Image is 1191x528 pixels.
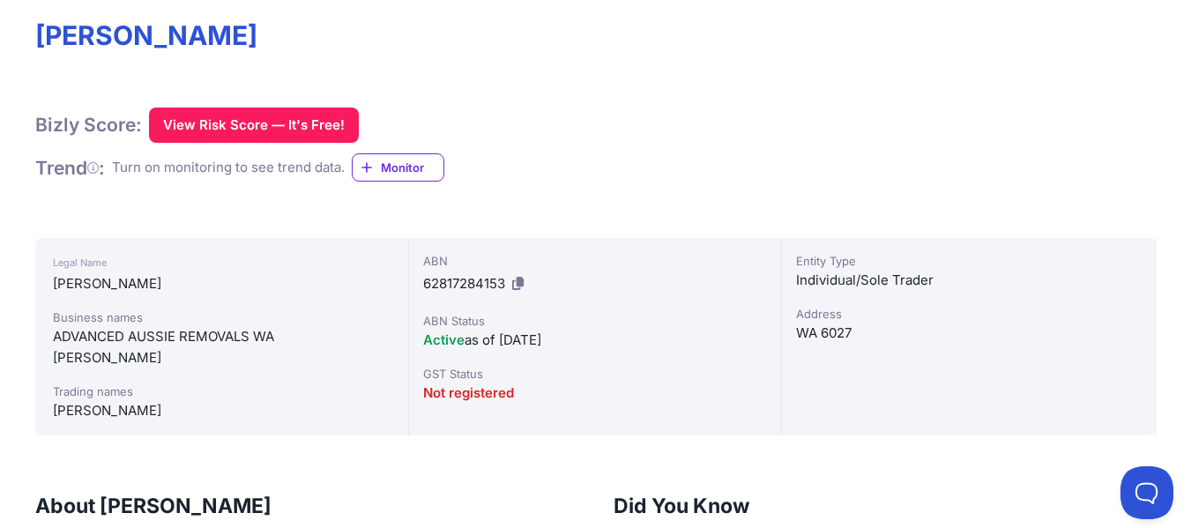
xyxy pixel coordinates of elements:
h1: Trend : [35,156,105,180]
div: Legal Name [53,252,391,273]
div: Business names [53,309,391,326]
div: ABN [423,252,768,270]
div: Individual/Sole Trader [796,270,1141,291]
div: as of [DATE] [423,330,768,351]
span: 62817284153 [423,275,505,292]
h3: About [PERSON_NAME] [35,492,578,520]
h1: Bizly Score: [35,113,142,137]
h1: [PERSON_NAME] [35,19,1156,51]
div: Entity Type [796,252,1141,270]
div: Address [796,305,1141,323]
iframe: Toggle Customer Support [1120,466,1173,519]
div: GST Status [423,365,768,383]
span: Monitor [381,159,443,176]
button: View Risk Score — It's Free! [149,108,359,143]
div: ABN Status [423,312,768,330]
span: Active [423,331,465,348]
div: Trading names [53,383,391,400]
a: Monitor [352,153,444,182]
h3: Did You Know [614,492,1157,520]
div: [PERSON_NAME] [53,347,391,368]
div: ADVANCED AUSSIE REMOVALS WA [53,326,391,347]
div: WA 6027 [796,323,1141,344]
div: [PERSON_NAME] [53,400,391,421]
div: [PERSON_NAME] [53,273,391,294]
div: Turn on monitoring to see trend data. [112,158,345,178]
span: Not registered [423,384,514,401]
